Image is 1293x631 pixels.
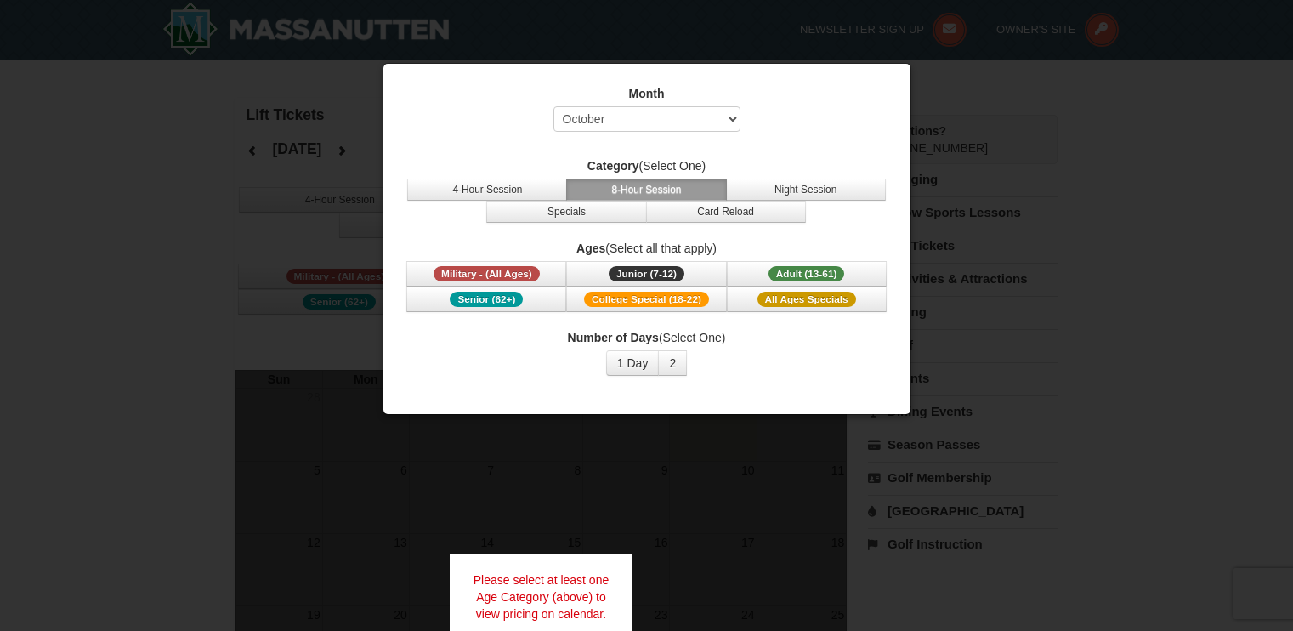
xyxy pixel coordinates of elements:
[486,201,646,223] button: Specials
[434,266,540,281] span: Military - (All Ages)
[566,179,726,201] button: 8-Hour Session
[576,242,605,255] strong: Ages
[727,261,887,287] button: Adult (13-61)
[726,179,886,201] button: Night Session
[727,287,887,312] button: All Ages Specials
[405,329,889,346] label: (Select One)
[629,87,665,100] strong: Month
[406,261,566,287] button: Military - (All Ages)
[584,292,709,307] span: College Special (18-22)
[606,350,660,376] button: 1 Day
[768,266,845,281] span: Adult (13-61)
[587,159,639,173] strong: Category
[568,331,659,344] strong: Number of Days
[406,287,566,312] button: Senior (62+)
[405,157,889,174] label: (Select One)
[646,201,806,223] button: Card Reload
[658,350,687,376] button: 2
[450,292,523,307] span: Senior (62+)
[609,266,684,281] span: Junior (7-12)
[407,179,567,201] button: 4-Hour Session
[405,240,889,257] label: (Select all that apply)
[566,287,726,312] button: College Special (18-22)
[757,292,856,307] span: All Ages Specials
[566,261,726,287] button: Junior (7-12)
